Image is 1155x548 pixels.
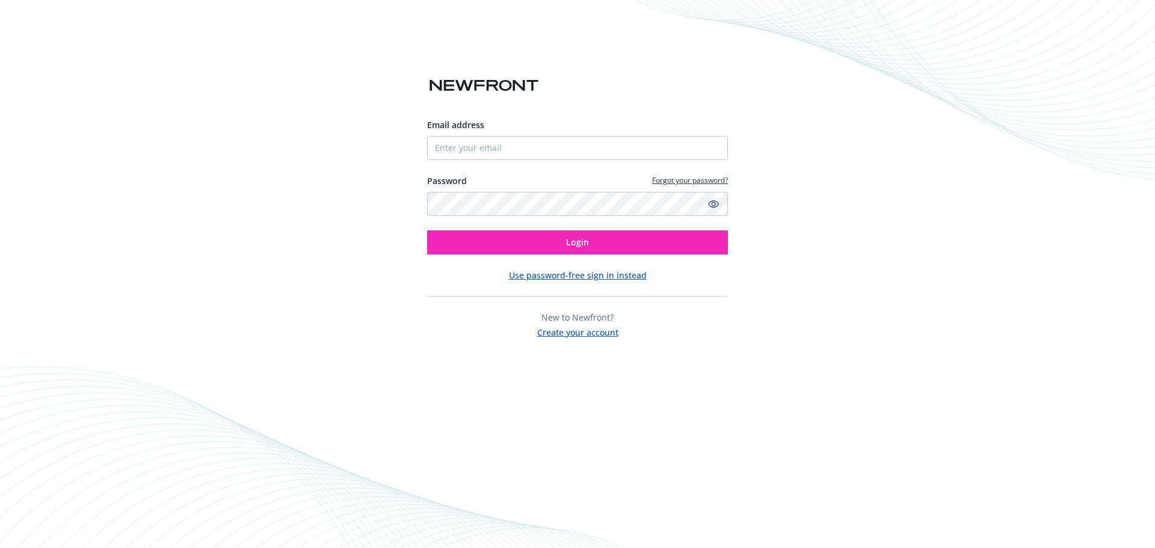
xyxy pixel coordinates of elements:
[427,192,728,216] input: Enter your password
[566,236,589,248] span: Login
[427,174,467,187] label: Password
[509,269,647,282] button: Use password-free sign in instead
[541,312,614,323] span: New to Newfront?
[652,175,728,185] a: Forgot your password?
[706,197,721,211] a: Show password
[427,75,541,96] img: Newfront logo
[427,136,728,160] input: Enter your email
[537,324,618,339] button: Create your account
[427,230,728,254] button: Login
[427,119,484,131] span: Email address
